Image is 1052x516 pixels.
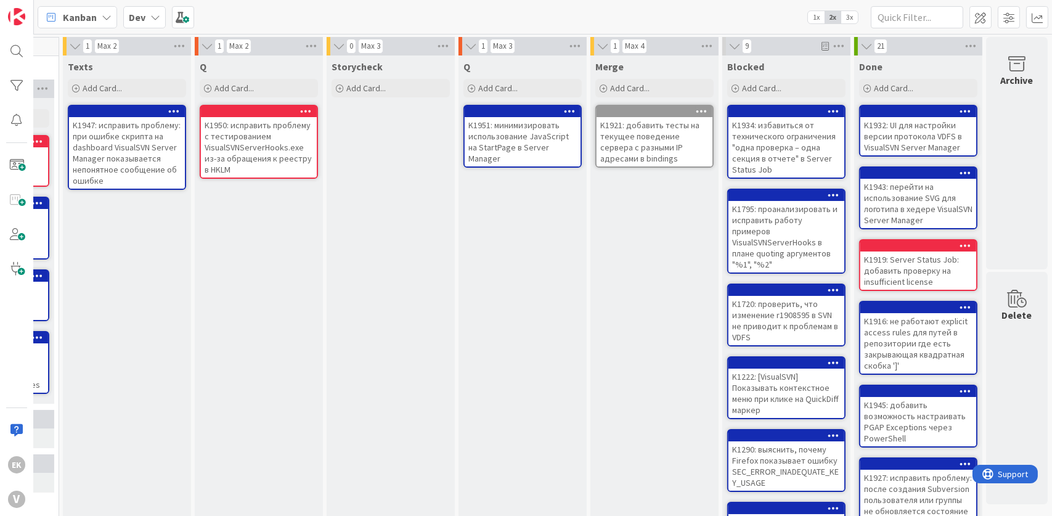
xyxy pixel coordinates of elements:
div: K1950: исправить проблему с тестированием VisualSVNServerHooks.exe из-за обращения к реестру в HKLM [201,117,317,178]
a: K1222: [VisualSVN] Показывать контекстное меню при клике на QuickDiff маркер [727,356,846,419]
div: K1943: перейти на использование SVG для логотипа в хедере VisualSVN Server Manager [860,179,976,228]
span: 3x [841,11,858,23]
a: K1943: перейти на использование SVG для логотипа в хедере VisualSVN Server Manager [859,166,977,229]
div: K1934: избавиться от технического ограничения "одна проверка – одна секция в отчете" в Server Sta... [728,106,844,178]
div: Archive [1001,73,1034,88]
div: K1951: минимизировать использование JavaScript на StartPage в Server Manager [465,117,581,166]
span: 21 [874,39,887,54]
div: K1290: выяснить, почему Firefox показывает ошибку SEC_ERROR_INADEQUATE_KEY_USAGE [728,430,844,491]
a: K1934: избавиться от технического ограничения "одна проверка – одна секция в отчете" в Server Sta... [727,105,846,179]
div: K1720: проверить, что изменение r1908595 в SVN не приводит к проблемам в VDFS [728,285,844,345]
span: 1x [808,11,825,23]
div: K1932: UI для настройки версии протокола VDFS в VisualSVN Server Manager [860,106,976,155]
div: K1795: проанализировать и исправить работу примеров VisualSVNServerHooks в плане quoting аргумент... [728,190,844,272]
div: K1919: Server Status Job: добавить проверку на insufficient license [860,240,976,290]
span: Done [859,60,883,73]
div: Max 4 [625,43,644,49]
span: Texts [68,60,93,73]
div: K1222: [VisualSVN] Показывать контекстное меню при клике на QuickDiff маркер [728,369,844,418]
span: Support [26,2,56,17]
div: K1951: минимизировать использование JavaScript на StartPage в Server Manager [465,106,581,166]
span: 2x [825,11,841,23]
div: K1943: перейти на использование SVG для логотипа в хедере VisualSVN Server Manager [860,168,976,228]
div: K1916: не работают explicit access rules для путей в репозитории где есть закрывающая квадратная ... [860,313,976,374]
span: 1 [214,39,224,54]
span: Blocked [727,60,764,73]
a: K1916: не работают explicit access rules для путей в репозитории где есть закрывающая квадратная ... [859,301,977,375]
a: K1951: минимизировать использование JavaScript на StartPage в Server Manager [463,105,582,168]
img: Visit kanbanzone.com [8,8,25,25]
span: 9 [742,39,752,54]
a: K1795: проанализировать и исправить работу примеров VisualSVNServerHooks в плане quoting аргумент... [727,189,846,274]
span: Add Card... [478,83,518,94]
span: 1 [83,39,92,54]
a: K1720: проверить, что изменение r1908595 в SVN не приводит к проблемам в VDFS [727,284,846,346]
span: Q [463,60,470,73]
div: K1290: выяснить, почему Firefox показывает ошибку SEC_ERROR_INADEQUATE_KEY_USAGE [728,441,844,491]
span: 0 [346,39,356,54]
a: K1921: добавить тесты на текущее поведение сервера с разными IP адресами в bindings [595,105,714,168]
div: K1950: исправить проблему с тестированием VisualSVNServerHooks.exe из-за обращения к реестру в HKLM [201,106,317,178]
div: K1945: добавить возможность настраивать PGAP Exceptions через PowerShell [860,397,976,446]
div: K1919: Server Status Job: добавить проверку на insufficient license [860,252,976,290]
a: K1947: исправить проблему: при ошибке скрипта на dashboard VisualSVN Server Manager показывается ... [68,105,186,190]
div: Delete [1002,308,1032,322]
span: Add Card... [83,83,122,94]
a: K1932: UI для настройки версии протокола VDFS в VisualSVN Server Manager [859,105,977,157]
span: 1 [478,39,488,54]
span: Storycheck [332,60,383,73]
div: Max 3 [361,43,380,49]
a: K1950: исправить проблему с тестированием VisualSVNServerHooks.exe из-за обращения к реестру в HKLM [200,105,318,179]
div: K1921: добавить тесты на текущее поведение сервера с разными IP адресами в bindings [597,117,712,166]
a: K1945: добавить возможность настраивать PGAP Exceptions через PowerShell [859,385,977,448]
span: Add Card... [610,83,650,94]
span: 1 [610,39,620,54]
div: K1947: исправить проблему: при ошибке скрипта на dashboard VisualSVN Server Manager показывается ... [69,106,185,189]
span: Add Card... [346,83,386,94]
div: K1916: не работают explicit access rules для путей в репозитории где есть закрывающая квадратная ... [860,302,976,374]
input: Quick Filter... [871,6,963,28]
span: Add Card... [874,83,913,94]
span: Merge [595,60,624,73]
div: Max 2 [97,43,116,49]
div: Max 3 [493,43,512,49]
span: Q [200,60,206,73]
span: Kanban [63,10,97,25]
div: K1934: избавиться от технического ограничения "одна проверка – одна секция в отчете" в Server Sta... [728,117,844,178]
a: K1290: выяснить, почему Firefox показывает ошибку SEC_ERROR_INADEQUATE_KEY_USAGE [727,429,846,492]
span: Add Card... [742,83,781,94]
div: K1795: проанализировать и исправить работу примеров VisualSVNServerHooks в плане quoting аргумент... [728,201,844,272]
a: K1919: Server Status Job: добавить проверку на insufficient license [859,239,977,291]
div: Max 2 [229,43,248,49]
div: V [8,491,25,508]
div: K1947: исправить проблему: при ошибке скрипта на dashboard VisualSVN Server Manager показывается ... [69,117,185,189]
span: Add Card... [214,83,254,94]
div: K1921: добавить тесты на текущее поведение сервера с разными IP адресами в bindings [597,106,712,166]
div: K1222: [VisualSVN] Показывать контекстное меню при клике на QuickDiff маркер [728,358,844,418]
div: K1932: UI для настройки версии протокола VDFS в VisualSVN Server Manager [860,117,976,155]
div: K1720: проверить, что изменение r1908595 в SVN не приводит к проблемам в VDFS [728,296,844,345]
b: Dev [129,11,145,23]
div: EK [8,456,25,473]
div: K1945: добавить возможность настраивать PGAP Exceptions через PowerShell [860,386,976,446]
